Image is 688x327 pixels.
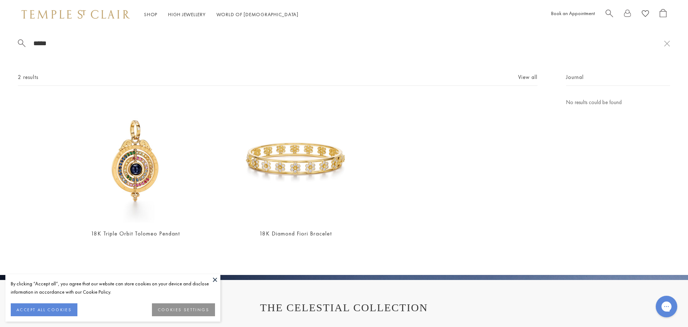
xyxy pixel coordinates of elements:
iframe: Gorgias live chat messenger [652,293,681,320]
a: 18K Triple Orbit Tolomeo Pendant [91,230,180,237]
a: High JewelleryHigh Jewellery [168,11,206,18]
button: COOKIES SETTINGS [152,303,215,316]
a: View Wishlist [642,9,649,20]
div: By clicking “Accept all”, you agree that our website can store cookies on your device and disclos... [11,280,215,296]
span: 2 results [18,73,38,82]
a: Search [606,9,613,20]
a: View all [518,73,537,81]
img: Temple St. Clair [21,10,130,19]
h1: THE CELESTIAL COLLECTION [29,302,659,314]
a: Book an Appointment [551,10,595,17]
a: Open Shopping Bag [660,9,666,20]
p: No results could be found [566,98,670,107]
span: Journal [566,73,584,82]
a: ShopShop [144,11,157,18]
nav: Main navigation [144,10,298,19]
img: 18K Triple Orbit Tolomeo Pendant [73,98,197,223]
img: B31885-FIORI [233,98,358,223]
a: World of [DEMOGRAPHIC_DATA]World of [DEMOGRAPHIC_DATA] [216,11,298,18]
a: 18K Diamond Fiori Bracelet [259,230,332,237]
button: ACCEPT ALL COOKIES [11,303,77,316]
